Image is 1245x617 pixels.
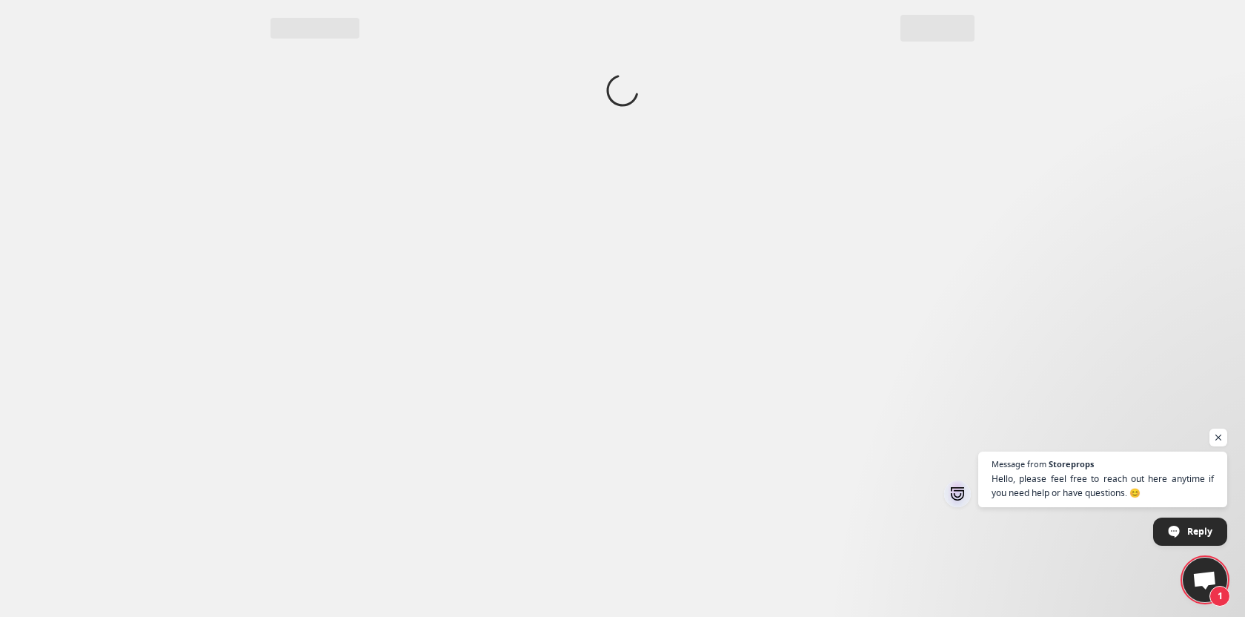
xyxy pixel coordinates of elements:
span: Reply [1187,518,1212,544]
span: Hello, please feel free to reach out here anytime if you need help or have questions. 😊 [992,472,1214,500]
div: Open chat [1183,558,1227,602]
span: Message from [992,460,1046,468]
span: Storeprops [1049,460,1094,468]
span: 1 [1209,586,1230,607]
